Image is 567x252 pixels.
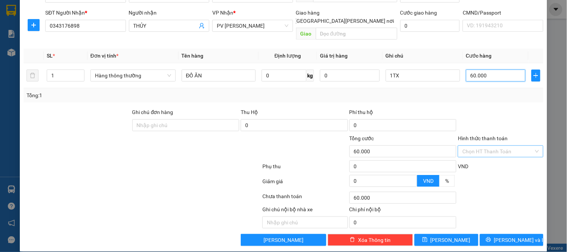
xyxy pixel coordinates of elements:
span: VND [458,163,468,169]
button: save[PERSON_NAME] [415,234,478,246]
span: delete [350,237,355,243]
div: Phí thu hộ [349,108,457,119]
span: Tổng cước [349,135,374,141]
span: [GEOGRAPHIC_DATA][PERSON_NAME] nơi [292,17,397,25]
div: Người nhận [129,9,209,17]
span: Xóa Thông tin [358,236,391,244]
button: plus [28,19,40,31]
label: Hình thức thanh toán [458,135,508,141]
input: Nhập ghi chú [262,216,348,228]
div: CMND/Passport [463,9,543,17]
span: kg [306,70,314,82]
span: Giao hàng [296,10,320,16]
span: Cước hàng [466,53,492,59]
div: Ghi chú nội bộ nhà xe [262,205,348,216]
button: printer[PERSON_NAME] và In [480,234,543,246]
div: SĐT Người Nhận [45,9,126,17]
span: Định lượng [275,53,301,59]
div: Giảm giá [262,177,348,190]
input: Cước giao hàng [400,20,460,32]
span: plus [28,22,39,28]
input: VD: Bàn, Ghế [182,70,256,82]
span: [PERSON_NAME] và In [494,236,546,244]
label: Ghi chú đơn hàng [132,109,173,115]
span: [PERSON_NAME] [264,236,303,244]
span: Tên hàng [182,53,204,59]
button: delete [27,70,38,82]
input: Dọc đường [316,28,397,40]
div: Chưa thanh toán [262,192,348,205]
span: SL [47,53,53,59]
span: printer [486,237,491,243]
span: Giá trị hàng [320,53,348,59]
button: plus [531,70,540,82]
span: user-add [199,23,205,29]
button: [PERSON_NAME] [241,234,326,246]
input: Ghi Chú [386,70,460,82]
span: save [422,237,428,243]
div: Chi phí nội bộ [349,205,457,216]
span: VND [423,178,434,184]
span: Hàng thông thường [95,70,171,81]
span: % [445,178,449,184]
span: Giao [296,28,316,40]
span: VP Nhận [212,10,233,16]
button: deleteXóa Thông tin [328,234,413,246]
span: Đơn vị tính [90,53,118,59]
th: Ghi chú [383,49,463,63]
span: PV Tân Bình [217,20,288,31]
span: plus [532,73,540,79]
span: [PERSON_NAME] [431,236,471,244]
input: 0 [320,70,380,82]
span: Thu Hộ [241,109,258,115]
input: Ghi chú đơn hàng [132,119,240,131]
div: Phụ thu [262,162,348,175]
div: Tổng: 1 [27,91,219,99]
label: Cước giao hàng [400,10,437,16]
